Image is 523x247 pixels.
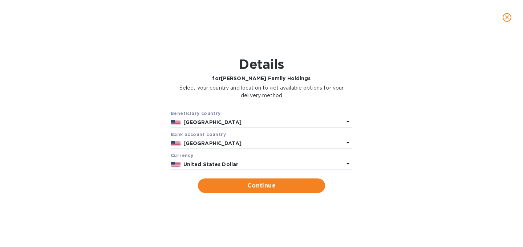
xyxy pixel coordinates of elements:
[171,111,221,116] b: Beneficiary country
[171,153,193,158] b: Currency
[198,178,325,193] button: Continue
[171,132,226,137] b: Bank account cоuntry
[171,57,352,72] h1: Details
[171,162,181,167] img: USD
[183,119,242,125] b: [GEOGRAPHIC_DATA]
[183,140,242,146] b: [GEOGRAPHIC_DATA]
[171,141,181,146] img: US
[183,161,239,167] b: United States Dollar
[204,181,319,190] span: Continue
[171,120,181,125] img: US
[498,9,516,26] button: close
[171,84,352,99] p: Select your country and location to get available options for your delivery method
[212,75,311,81] b: for [PERSON_NAME] Family Holdings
